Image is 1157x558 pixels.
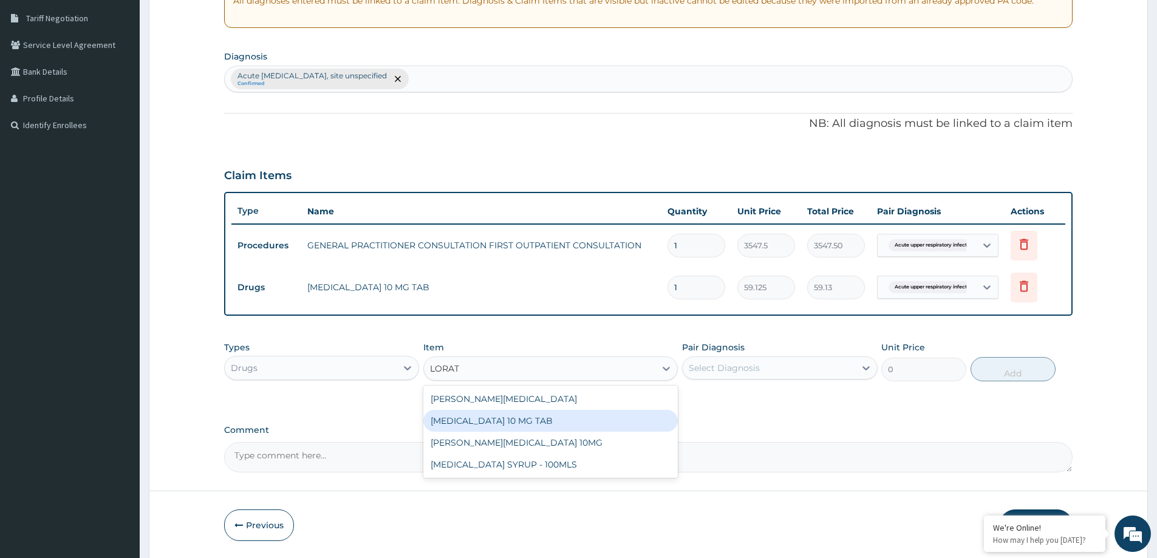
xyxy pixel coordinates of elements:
[224,169,292,183] h3: Claim Items
[231,362,258,374] div: Drugs
[1005,199,1065,223] th: Actions
[423,410,678,432] div: [MEDICAL_DATA] 10 MG TAB
[231,276,301,299] td: Drugs
[993,535,1096,545] p: How may I help you today?
[231,234,301,257] td: Procedures
[889,239,977,251] span: Acute upper respiratory infect...
[199,6,228,35] div: Minimize live chat window
[423,454,678,475] div: [MEDICAL_DATA] SYRUP - 100MLS
[689,362,760,374] div: Select Diagnosis
[224,50,267,63] label: Diagnosis
[881,341,925,353] label: Unit Price
[801,199,871,223] th: Total Price
[661,199,731,223] th: Quantity
[423,388,678,410] div: [PERSON_NAME][MEDICAL_DATA]
[26,13,88,24] span: Tariff Negotiation
[301,199,661,223] th: Name
[231,200,301,222] th: Type
[224,116,1073,132] p: NB: All diagnosis must be linked to a claim item
[224,425,1073,435] label: Comment
[301,233,661,257] td: GENERAL PRACTITIONER CONSULTATION FIRST OUTPATIENT CONSULTATION
[224,509,294,541] button: Previous
[224,342,250,353] label: Types
[871,199,1005,223] th: Pair Diagnosis
[971,357,1056,381] button: Add
[237,81,387,87] small: Confirmed
[423,432,678,454] div: [PERSON_NAME][MEDICAL_DATA] 10MG
[392,73,403,84] span: remove selection option
[22,61,49,91] img: d_794563401_company_1708531726252_794563401
[731,199,801,223] th: Unit Price
[889,281,977,293] span: Acute upper respiratory infect...
[6,332,231,374] textarea: Type your message and hit 'Enter'
[993,522,1096,533] div: We're Online!
[63,68,204,84] div: Chat with us now
[237,71,387,81] p: Acute [MEDICAL_DATA], site unspecified
[423,341,444,353] label: Item
[301,275,661,299] td: [MEDICAL_DATA] 10 MG TAB
[1000,509,1073,541] button: Submit
[682,341,745,353] label: Pair Diagnosis
[70,153,168,276] span: We're online!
